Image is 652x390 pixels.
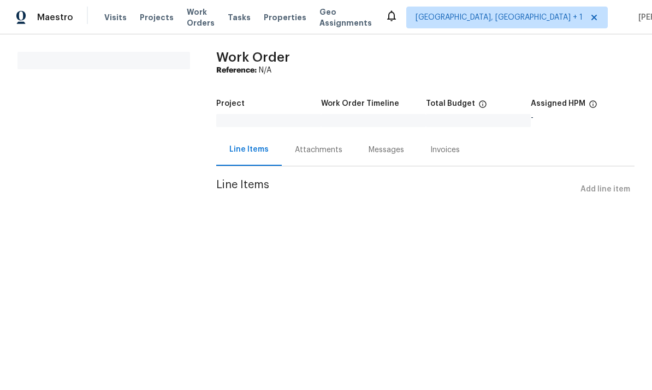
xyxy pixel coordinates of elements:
span: Line Items [216,179,576,200]
div: Messages [369,145,404,155]
b: Reference: [216,67,257,74]
h5: Project [216,100,245,107]
span: Geo Assignments [319,7,372,28]
span: The hpm assigned to this work order. [589,100,597,114]
h5: Assigned HPM [531,100,585,107]
div: Attachments [295,145,342,155]
span: Work Order [216,51,290,64]
span: Work Orders [187,7,215,28]
span: Projects [140,12,174,23]
span: The total cost of line items that have been proposed by Opendoor. This sum includes line items th... [478,100,487,114]
span: Properties [264,12,306,23]
div: - [531,114,635,122]
div: Line Items [229,144,269,155]
span: Tasks [228,14,251,21]
span: [GEOGRAPHIC_DATA], [GEOGRAPHIC_DATA] + 1 [416,12,583,23]
span: Visits [104,12,127,23]
div: Invoices [430,145,460,155]
h5: Total Budget [426,100,475,107]
h5: Work Order Timeline [321,100,399,107]
div: N/A [216,65,635,76]
span: Maestro [37,12,73,23]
